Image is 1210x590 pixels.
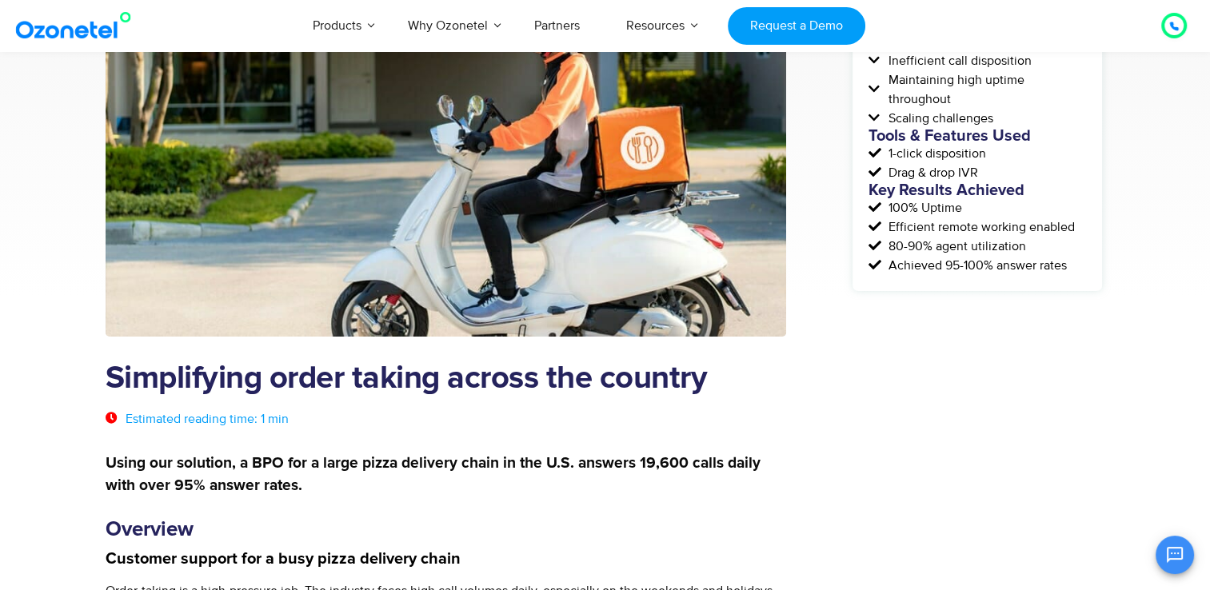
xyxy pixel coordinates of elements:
h5: Tools & Features Used [869,128,1086,144]
strong: Using our solution, a BPO for a large pizza delivery chain in the U.S. answers 19,600 calls daily... [106,456,761,493]
span: 100% Uptime [885,198,962,217]
strong: Overview [106,519,194,540]
span: Maintaining high uptime throughout [885,70,1086,109]
span: Drag & drop IVR [885,163,978,182]
h5: Key Results Achieved [869,182,1086,198]
h1: Simplifying order taking across the country [106,361,787,397]
span: Achieved 95-100% answer rates [885,256,1067,275]
strong: Customer support for a busy pizza delivery chain [106,551,461,567]
span: Inefficient call disposition [885,51,1032,70]
span: 80-90% agent utilization [885,237,1026,256]
span: Scaling challenges [885,109,993,128]
span: 1 min [261,411,289,427]
span: Estimated reading time: [126,411,258,427]
span: 1-click disposition [885,144,986,163]
a: Request a Demo [728,7,865,45]
button: Open chat [1156,536,1194,574]
span: Efficient remote working enabled [885,217,1075,237]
